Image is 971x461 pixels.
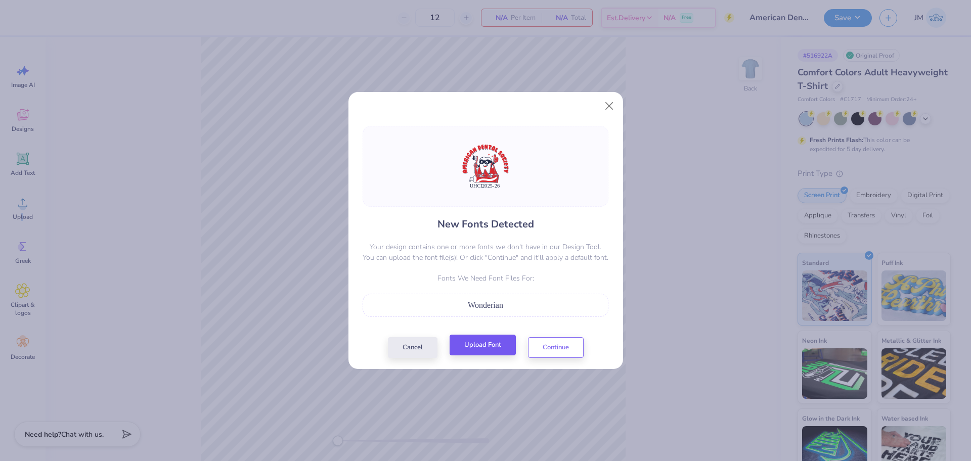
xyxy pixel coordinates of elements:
p: Fonts We Need Font Files For: [363,273,608,284]
p: Your design contains one or more fonts we don't have in our Design Tool. You can upload the font ... [363,242,608,263]
span: Wonderian [468,301,503,309]
h4: New Fonts Detected [437,217,534,232]
button: Cancel [388,337,437,358]
button: Close [599,96,619,115]
button: Continue [528,337,584,358]
button: Upload Font [450,335,516,355]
